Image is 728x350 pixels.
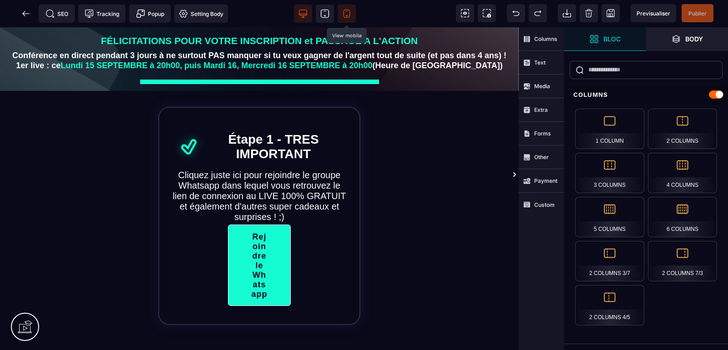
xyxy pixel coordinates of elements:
[534,201,555,208] strong: Custom
[7,21,512,45] text: Conférence en direct pendant 3 jours à ne surtout PAS manquer si tu veux gagner de l'argent tout ...
[648,109,717,149] div: 2 Columns
[228,197,290,279] button: Rejoindre le Whatsapp
[478,4,496,22] span: Screenshot
[534,130,551,137] strong: Forms
[45,9,68,18] span: SEO
[685,35,703,42] strong: Body
[534,59,546,66] strong: Text
[648,153,717,193] div: 4 Columns
[61,34,372,43] b: Lundi 15 SEPTEMBRE à 20h00, puis Mardi 16, Mercredi 16 SEPTEMBRE à 20h00
[179,9,223,18] span: Setting Body
[575,241,644,281] div: 2 Columns 3/7
[648,197,717,237] div: 6 Columns
[456,4,474,22] span: View components
[85,9,119,18] span: Tracking
[534,35,557,42] strong: Columns
[7,7,512,21] text: FÉLICITATIONS POUR VOTRE INSCRIPTION et PASSAGE A L'ACTION
[631,4,676,22] span: Preview
[575,197,644,237] div: 5 Columns
[688,10,707,17] span: Publier
[170,101,207,138] img: 5b0f7acec7050026322c7a33464a9d2d_df1180c19b023640bdd1f6191e6afa79_big_tick.png
[564,27,646,51] span: Open Blocks
[575,109,644,149] div: 1 Column
[646,27,728,51] span: Open Layer Manager
[170,140,349,197] text: Cliquez juste ici pour rejoindre le groupe Whatsapp dans lequel vous retrouvez le lien de connexi...
[534,154,549,160] strong: Other
[648,241,717,281] div: 2 Columns 7/3
[564,86,728,103] div: Columns
[534,83,550,90] strong: Media
[136,9,164,18] span: Popup
[534,177,557,184] strong: Payment
[637,10,670,17] span: Previsualiser
[198,103,349,136] text: Étape 1 - TRES IMPORTANT
[534,106,548,113] strong: Extra
[603,35,621,42] strong: Bloc
[575,285,644,325] div: 2 Columns 4/5
[575,153,644,193] div: 3 Columns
